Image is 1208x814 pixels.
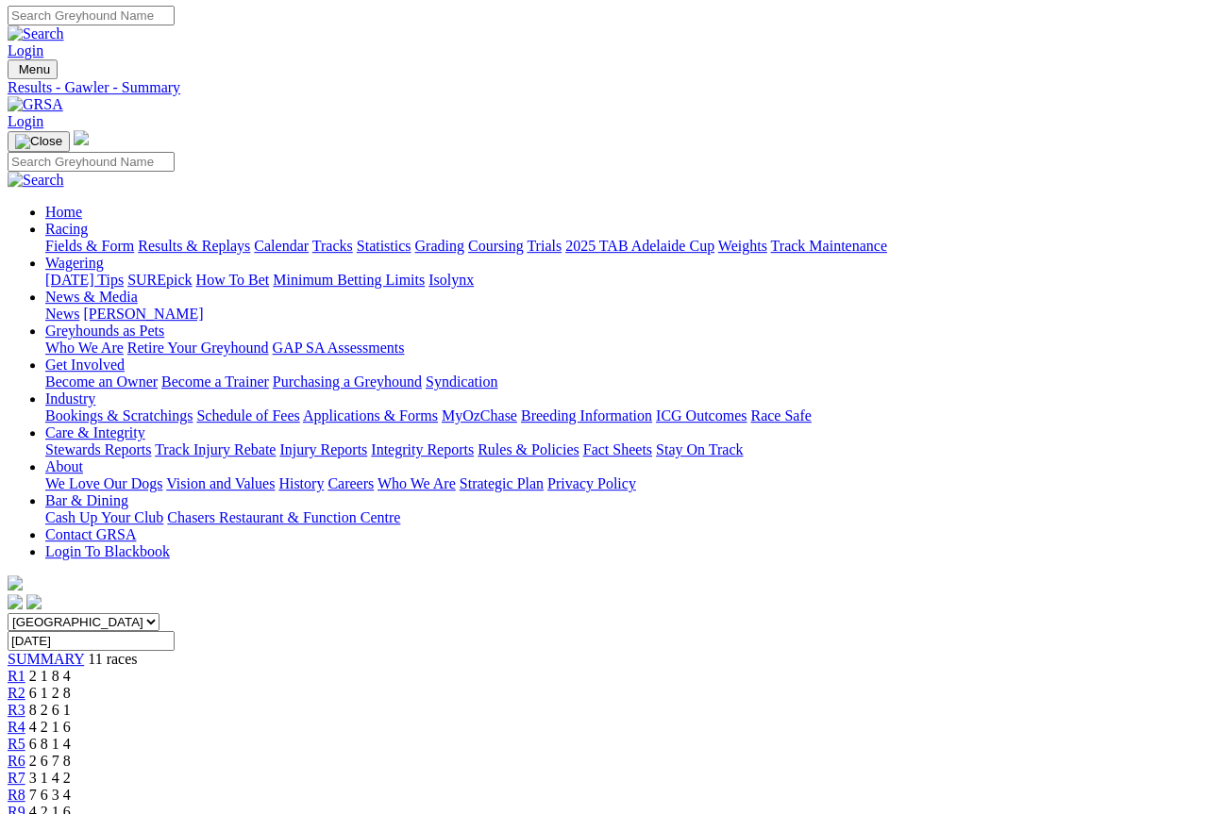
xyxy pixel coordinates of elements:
[45,526,136,542] a: Contact GRSA
[8,753,25,769] a: R6
[377,475,456,491] a: Who We Are
[45,475,1200,492] div: About
[45,272,1200,289] div: Wagering
[442,407,517,424] a: MyOzChase
[166,475,275,491] a: Vision and Values
[415,238,464,254] a: Grading
[527,238,562,254] a: Trials
[771,238,887,254] a: Track Maintenance
[29,753,71,769] span: 2 6 7 8
[8,79,1200,96] a: Results - Gawler - Summary
[565,238,714,254] a: 2025 TAB Adelaide Cup
[45,492,128,508] a: Bar & Dining
[254,238,309,254] a: Calendar
[29,736,71,752] span: 6 8 1 4
[26,594,42,609] img: twitter.svg
[45,374,158,390] a: Become an Owner
[273,340,405,356] a: GAP SA Assessments
[45,357,125,373] a: Get Involved
[45,374,1200,390] div: Get Involved
[357,238,411,254] a: Statistics
[428,272,474,288] a: Isolynx
[45,407,193,424] a: Bookings & Scratchings
[656,407,747,424] a: ICG Outcomes
[718,238,767,254] a: Weights
[8,131,70,152] button: Toggle navigation
[8,594,23,609] img: facebook.svg
[656,441,743,457] a: Stay On Track
[196,272,270,288] a: How To Bet
[521,407,652,424] a: Breeding Information
[127,272,192,288] a: SUREpick
[8,152,175,172] input: Search
[29,668,71,684] span: 2 1 8 4
[468,238,524,254] a: Coursing
[278,475,324,491] a: History
[45,238,1200,255] div: Racing
[8,631,175,651] input: Select date
[45,509,163,525] a: Cash Up Your Club
[45,458,83,474] a: About
[312,238,353,254] a: Tracks
[29,685,71,701] span: 6 1 2 8
[74,130,89,145] img: logo-grsa-white.png
[8,770,25,786] a: R7
[45,204,82,220] a: Home
[45,424,145,440] a: Care & Integrity
[29,770,71,786] span: 3 1 4 2
[460,475,544,491] a: Strategic Plan
[8,59,58,79] button: Toggle navigation
[88,651,137,667] span: 11 races
[8,702,25,718] span: R3
[45,407,1200,424] div: Industry
[8,42,43,58] a: Login
[45,306,1200,323] div: News & Media
[8,651,84,667] a: SUMMARY
[8,6,175,25] input: Search
[8,736,25,752] a: R5
[8,719,25,735] span: R4
[478,441,579,457] a: Rules & Policies
[273,272,425,288] a: Minimum Betting Limits
[8,575,23,590] img: logo-grsa-white.png
[273,374,422,390] a: Purchasing a Greyhound
[45,340,1200,357] div: Greyhounds as Pets
[327,475,374,491] a: Careers
[583,441,652,457] a: Fact Sheets
[138,238,250,254] a: Results & Replays
[279,441,367,457] a: Injury Reports
[155,441,276,457] a: Track Injury Rebate
[45,390,95,407] a: Industry
[8,685,25,701] a: R2
[45,306,79,322] a: News
[45,441,1200,458] div: Care & Integrity
[29,787,71,803] span: 7 6 3 4
[8,668,25,684] a: R1
[45,475,162,491] a: We Love Our Dogs
[19,62,50,76] span: Menu
[371,441,474,457] a: Integrity Reports
[547,475,636,491] a: Privacy Policy
[45,221,88,237] a: Racing
[303,407,438,424] a: Applications & Forms
[45,441,151,457] a: Stewards Reports
[83,306,203,322] a: [PERSON_NAME]
[45,272,124,288] a: [DATE] Tips
[45,543,170,559] a: Login To Blackbook
[161,374,269,390] a: Become a Trainer
[45,340,124,356] a: Who We Are
[8,787,25,803] span: R8
[426,374,497,390] a: Syndication
[127,340,269,356] a: Retire Your Greyhound
[29,702,71,718] span: 8 2 6 1
[29,719,71,735] span: 4 2 1 6
[45,323,164,339] a: Greyhounds as Pets
[8,25,64,42] img: Search
[45,238,134,254] a: Fields & Form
